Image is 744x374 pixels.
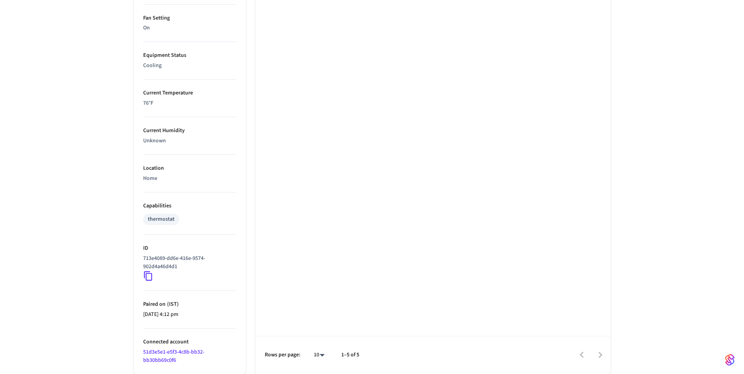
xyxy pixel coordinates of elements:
[148,215,175,223] div: thermostat
[341,351,359,359] p: 1–5 of 5
[143,14,236,22] p: Fan Setting
[143,310,236,319] p: [DATE] 4:12 pm
[143,137,236,145] p: Unknown
[143,62,236,70] p: Cooling
[166,300,179,308] span: ( IST )
[143,89,236,97] p: Current Temperature
[143,51,236,60] p: Equipment Status
[143,300,236,309] p: Paired on
[725,354,735,366] img: SeamLogoGradient.69752ec5.svg
[143,24,236,32] p: On
[143,244,236,252] p: ID
[265,351,300,359] p: Rows per page:
[143,174,236,183] p: Home
[143,254,233,271] p: 713e4089-dd6e-416e-9574-902d4a46d4d1
[310,349,329,361] div: 10
[143,348,204,364] a: 51d3e5e1-e5f3-4c8b-bb32-bb30bb69c0f6
[143,127,236,135] p: Current Humidity
[143,202,236,210] p: Capabilities
[143,99,236,107] p: 76 °F
[143,164,236,172] p: Location
[143,338,236,346] p: Connected account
